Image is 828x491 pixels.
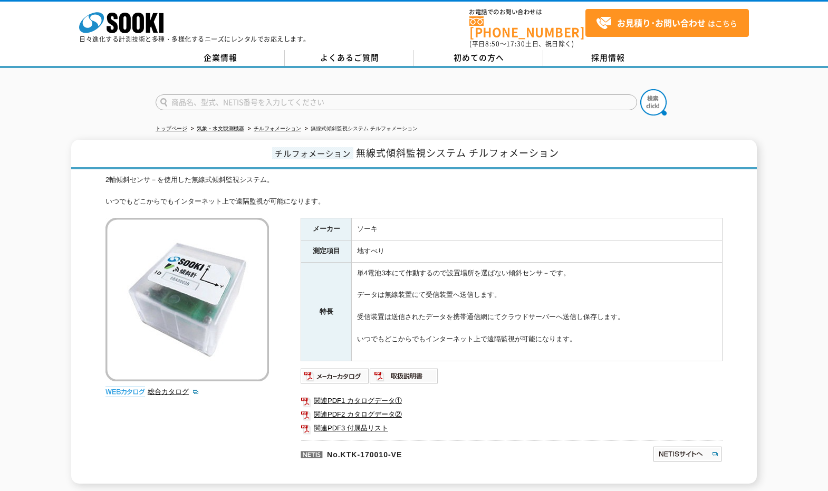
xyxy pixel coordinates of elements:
span: 8:50 [485,39,500,49]
span: はこちら [596,15,737,31]
p: No.KTK-170010-VE [301,440,551,466]
a: メーカーカタログ [301,374,370,382]
img: webカタログ [105,387,145,397]
input: 商品名、型式、NETIS番号を入力してください [156,94,637,110]
li: 無線式傾斜監視システム チルフォメーション [303,123,418,134]
span: (平日 ～ 土日、祝日除く) [469,39,574,49]
span: お電話でのお問い合わせは [469,9,585,15]
a: チルフォメーション [254,126,301,131]
a: よくあるご質問 [285,50,414,66]
a: 気象・水文観測機器 [197,126,244,131]
td: 単4電池3本にて作動するので設置場所を選ばない傾斜センサ－です。 データは無線装置にて受信装置へ送信します。 受信装置は送信されたデータを携帯通信網にてクラウドサーバーへ送信し保存します。 いつ... [352,262,723,361]
span: 初めての方へ [454,52,504,63]
a: 関連PDF1 カタログデータ① [301,394,723,408]
th: 測定項目 [301,240,352,263]
a: 採用情報 [543,50,672,66]
span: 無線式傾斜監視システム チルフォメーション [356,146,559,160]
a: 初めての方へ [414,50,543,66]
img: メーカーカタログ [301,368,370,384]
div: 2軸傾斜センサ－を使用した無線式傾斜監視システム。 いつでもどこからでもインターネット上で遠隔監視が可能になります。 [105,175,723,207]
img: NETISサイトへ [652,446,723,463]
td: ソーキ [352,218,723,240]
span: チルフォメーション [272,147,353,159]
img: 無線式傾斜監視システム チルフォメーション [105,218,269,381]
span: 17:30 [506,39,525,49]
td: 地すべり [352,240,723,263]
a: 関連PDF3 付属品リスト [301,421,723,435]
th: 特長 [301,262,352,361]
p: 日々進化する計測技術と多種・多様化するニーズにレンタルでお応えします。 [79,36,310,42]
th: メーカー [301,218,352,240]
img: 取扱説明書 [370,368,439,384]
a: 関連PDF2 カタログデータ② [301,408,723,421]
a: 企業情報 [156,50,285,66]
a: [PHONE_NUMBER] [469,16,585,38]
strong: お見積り･お問い合わせ [617,16,706,29]
a: お見積り･お問い合わせはこちら [585,9,749,37]
a: 総合カタログ [148,388,199,396]
img: btn_search.png [640,89,667,115]
a: 取扱説明書 [370,374,439,382]
a: トップページ [156,126,187,131]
